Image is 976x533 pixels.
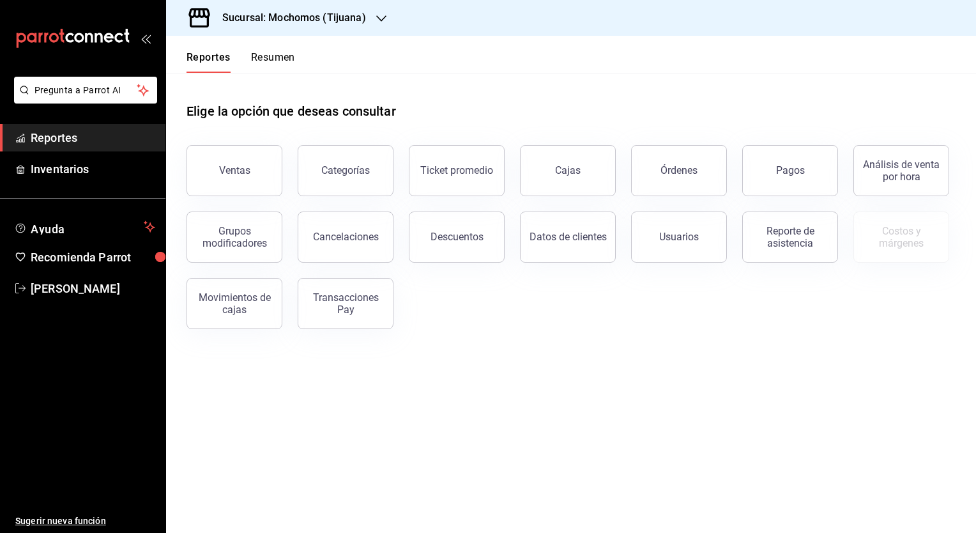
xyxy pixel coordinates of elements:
[431,231,484,243] div: Descuentos
[631,145,727,196] button: Órdenes
[742,212,838,263] button: Reporte de asistencia
[660,164,698,176] div: Órdenes
[187,51,295,73] div: navigation tabs
[219,164,250,176] div: Ventas
[853,145,949,196] button: Análisis de venta por hora
[313,231,379,243] div: Cancelaciones
[31,160,155,178] span: Inventarios
[9,93,157,106] a: Pregunta a Parrot AI
[187,51,231,73] button: Reportes
[742,145,838,196] button: Pagos
[659,231,699,243] div: Usuarios
[187,212,282,263] button: Grupos modificadores
[141,33,151,43] button: open_drawer_menu
[31,280,155,297] span: [PERSON_NAME]
[555,163,581,178] div: Cajas
[306,291,385,316] div: Transacciones Pay
[187,145,282,196] button: Ventas
[212,10,366,26] h3: Sucursal: Mochomos (Tijuana)
[862,225,941,249] div: Costos y márgenes
[187,102,396,121] h1: Elige la opción que deseas consultar
[298,278,393,329] button: Transacciones Pay
[195,291,274,316] div: Movimientos de cajas
[321,164,370,176] div: Categorías
[631,212,727,263] button: Usuarios
[862,158,941,183] div: Análisis de venta por hora
[776,164,805,176] div: Pagos
[195,225,274,249] div: Grupos modificadores
[31,219,139,235] span: Ayuda
[31,129,155,146] span: Reportes
[530,231,607,243] div: Datos de clientes
[34,84,137,97] span: Pregunta a Parrot AI
[14,77,157,104] button: Pregunta a Parrot AI
[298,212,393,263] button: Cancelaciones
[853,212,949,263] button: Contrata inventarios para ver este reporte
[420,164,493,176] div: Ticket promedio
[298,145,393,196] button: Categorías
[409,212,505,263] button: Descuentos
[520,212,616,263] button: Datos de clientes
[31,249,155,266] span: Recomienda Parrot
[751,225,830,249] div: Reporte de asistencia
[251,51,295,73] button: Resumen
[187,278,282,329] button: Movimientos de cajas
[15,514,155,528] span: Sugerir nueva función
[520,145,616,196] a: Cajas
[409,145,505,196] button: Ticket promedio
